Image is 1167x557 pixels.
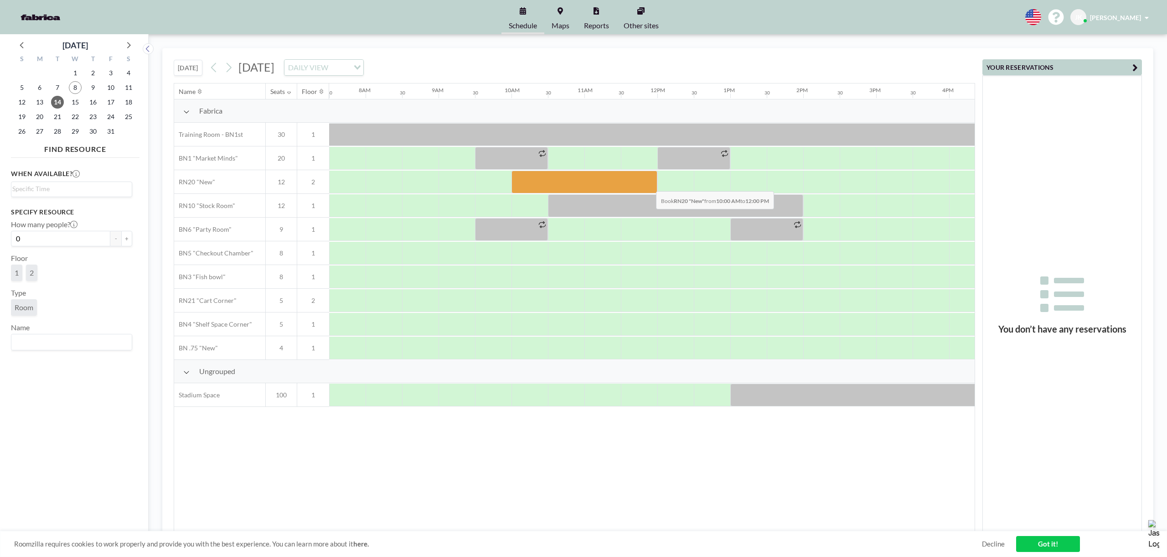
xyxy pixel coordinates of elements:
span: Wednesday, October 1, 2025 [69,67,82,79]
span: 1 [297,202,329,210]
span: Tuesday, October 14, 2025 [51,96,64,109]
span: Wednesday, October 29, 2025 [69,125,82,138]
span: Monday, October 6, 2025 [33,81,46,94]
span: Thursday, October 30, 2025 [87,125,99,138]
a: Got it! [1016,536,1080,552]
span: Fabrica [199,106,222,115]
span: Wednesday, October 22, 2025 [69,110,82,123]
span: BN1 "Market Minds" [174,154,238,162]
div: 30 [327,90,332,96]
span: Reports [584,22,609,29]
span: Monday, October 13, 2025 [33,96,46,109]
div: S [13,54,31,66]
div: T [49,54,67,66]
input: Search for option [12,184,127,194]
span: Book from to [656,191,774,209]
span: Tuesday, October 28, 2025 [51,125,64,138]
div: S [119,54,137,66]
span: 100 [266,391,297,399]
span: Monday, October 20, 2025 [33,110,46,123]
span: Sunday, October 26, 2025 [15,125,28,138]
span: Tuesday, October 7, 2025 [51,81,64,94]
span: Sunday, October 12, 2025 [15,96,28,109]
span: 12 [266,202,297,210]
input: Search for option [12,336,127,348]
b: 10:00 AM [716,198,740,204]
span: Friday, October 24, 2025 [104,110,117,123]
span: Sunday, October 19, 2025 [15,110,28,123]
span: 20 [266,154,297,162]
div: 10AM [505,87,520,94]
div: M [31,54,49,66]
h3: You don’t have any reservations [983,323,1141,335]
div: 30 [764,90,770,96]
span: Thursday, October 16, 2025 [87,96,99,109]
span: 1 [297,391,329,399]
span: Stadium Space [174,391,220,399]
span: Training Room - BN1st [174,130,243,139]
span: 9 [266,225,297,234]
div: Search for option [11,334,132,350]
label: Name [11,323,30,332]
div: T [84,54,102,66]
span: RN21 "Cart Corner" [174,297,237,305]
span: 1 [297,249,329,257]
span: BN .75 "New" [174,344,218,352]
span: 1 [297,320,329,328]
div: 4PM [942,87,954,94]
button: - [110,231,121,246]
span: Thursday, October 9, 2025 [87,81,99,94]
div: Search for option [284,60,363,75]
div: Search for option [11,182,132,196]
span: Other sites [624,22,659,29]
h3: Specify resource [11,208,132,216]
span: BN4 "Shelf Space Corner" [174,320,252,328]
h4: FIND RESOURCE [11,141,139,154]
div: F [102,54,119,66]
span: 1 [297,225,329,234]
div: 30 [619,90,624,96]
span: Friday, October 10, 2025 [104,81,117,94]
div: 30 [400,90,405,96]
span: 2 [297,297,329,305]
button: + [121,231,132,246]
b: 12:00 PM [745,198,769,204]
span: Thursday, October 2, 2025 [87,67,99,79]
div: 30 [546,90,551,96]
button: YOUR RESERVATIONS [982,59,1142,75]
span: RN10 "Stock Room" [174,202,235,210]
span: 5 [266,297,297,305]
div: [DATE] [62,39,88,52]
div: 1PM [723,87,735,94]
div: 3PM [869,87,881,94]
span: Saturday, October 18, 2025 [122,96,135,109]
span: 1 [297,344,329,352]
a: Decline [982,540,1005,548]
span: Friday, October 31, 2025 [104,125,117,138]
span: Sunday, October 5, 2025 [15,81,28,94]
span: Roomzilla requires cookies to work properly and provide you with the best experience. You can lea... [14,540,982,548]
span: Wednesday, October 15, 2025 [69,96,82,109]
span: Schedule [509,22,537,29]
div: Floor [302,88,317,96]
span: BN5 "Checkout Chamber" [174,249,253,257]
span: [PERSON_NAME] [1090,14,1141,21]
span: Room [15,303,33,312]
span: Maps [552,22,569,29]
span: 1 [297,154,329,162]
div: Name [179,88,196,96]
div: 9AM [432,87,444,94]
span: DAILY VIEW [286,62,330,73]
span: Friday, October 17, 2025 [104,96,117,109]
span: Saturday, October 11, 2025 [122,81,135,94]
span: 8 [266,249,297,257]
label: Floor [11,254,28,263]
span: 1 [297,273,329,281]
span: Thursday, October 23, 2025 [87,110,99,123]
span: 2 [30,268,34,277]
span: 2 [297,178,329,186]
input: Search for option [331,62,348,73]
span: BN6 "Party Room" [174,225,232,234]
div: 8AM [359,87,371,94]
span: 1 [297,130,329,139]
